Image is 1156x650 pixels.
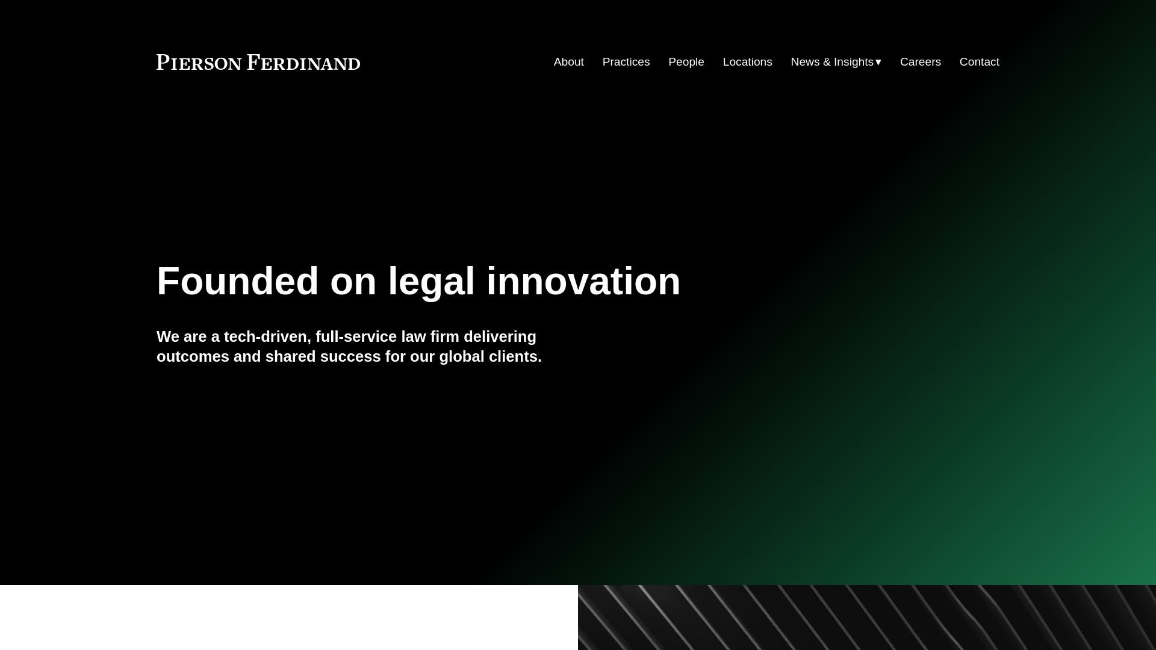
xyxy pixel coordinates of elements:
a: Practices [603,51,650,73]
a: folder dropdown [791,51,882,73]
a: Locations [723,51,772,73]
a: People [668,51,704,73]
a: About [554,51,584,73]
h4: We are a tech-driven, full-service law firm delivering outcomes and shared success for our global... [157,327,578,366]
a: Careers [900,51,941,73]
h1: Founded on legal innovation [157,259,859,303]
span: News & Insights [791,52,874,73]
a: Contact [960,51,999,73]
